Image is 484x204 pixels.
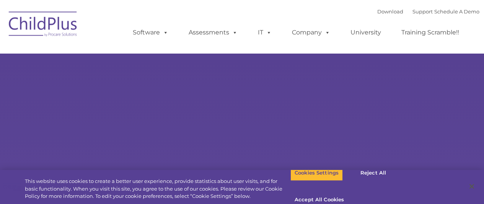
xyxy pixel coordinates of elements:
[394,25,467,40] a: Training Scramble!!
[412,8,433,15] a: Support
[377,8,479,15] font: |
[284,25,338,40] a: Company
[290,165,343,181] button: Cookies Settings
[5,6,81,44] img: ChildPlus by Procare Solutions
[250,25,279,40] a: IT
[181,25,245,40] a: Assessments
[25,178,290,200] div: This website uses cookies to create a better user experience, provide statistics about user visit...
[463,178,480,195] button: Close
[434,8,479,15] a: Schedule A Demo
[125,25,176,40] a: Software
[349,165,397,181] button: Reject All
[377,8,403,15] a: Download
[343,25,389,40] a: University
